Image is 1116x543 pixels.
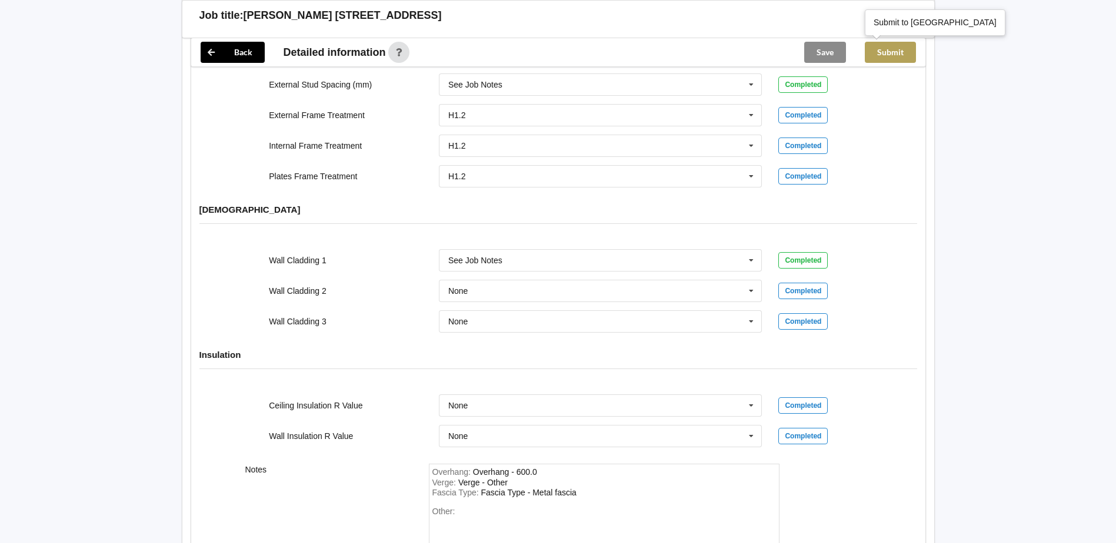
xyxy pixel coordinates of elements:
[778,168,828,185] div: Completed
[269,431,353,441] label: Wall Insulation R Value
[269,80,372,89] label: External Stud Spacing (mm)
[458,478,508,487] div: Verge
[199,204,917,215] h4: [DEMOGRAPHIC_DATA]
[865,42,916,63] button: Submit
[778,107,828,123] div: Completed
[432,507,455,516] span: Other:
[199,349,917,360] h4: Insulation
[874,16,997,28] div: Submit to [GEOGRAPHIC_DATA]
[269,317,327,326] label: Wall Cladding 3
[199,9,244,22] h3: Job title:
[448,172,466,180] div: H1.2
[448,401,468,410] div: None
[448,81,502,89] div: See Job Notes
[481,488,577,497] div: FasciaType
[448,142,466,150] div: H1.2
[269,172,357,181] label: Plates Frame Treatment
[284,47,386,58] span: Detailed information
[269,256,327,265] label: Wall Cladding 1
[269,110,365,120] label: External Frame Treatment
[269,141,362,150] label: Internal Frame Treatment
[778,138,828,154] div: Completed
[448,256,502,264] div: See Job Notes
[473,467,537,477] div: Overhang
[778,252,828,269] div: Completed
[448,317,468,326] div: None
[432,488,481,497] span: Fascia Type :
[448,432,468,440] div: None
[778,428,828,444] div: Completed
[448,287,468,295] div: None
[269,286,327,296] label: Wall Cladding 2
[432,467,473,477] span: Overhang :
[432,478,458,487] span: Verge :
[244,9,442,22] h3: [PERSON_NAME] [STREET_ADDRESS]
[778,283,828,299] div: Completed
[778,313,828,330] div: Completed
[269,401,362,410] label: Ceiling Insulation R Value
[201,42,265,63] button: Back
[778,397,828,414] div: Completed
[448,111,466,119] div: H1.2
[778,76,828,93] div: Completed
